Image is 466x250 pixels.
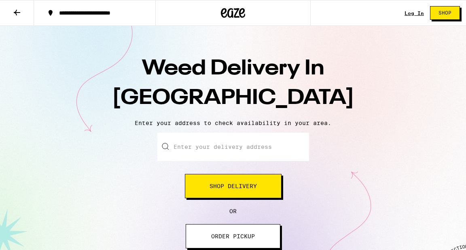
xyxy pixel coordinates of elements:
button: Shop [430,6,460,20]
button: Shop Delivery [185,174,282,198]
span: Shop [438,11,451,15]
h1: Weed Delivery In [91,54,375,113]
a: Shop [424,6,466,20]
p: Enter your address to check availability in your area. [8,120,458,126]
span: OR [229,208,237,214]
span: [GEOGRAPHIC_DATA] [112,88,354,109]
span: Shop Delivery [210,183,257,189]
span: ORDER PICKUP [211,233,255,239]
button: ORDER PICKUP [186,224,280,248]
a: Log In [405,11,424,16]
input: Enter your delivery address [157,133,309,161]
